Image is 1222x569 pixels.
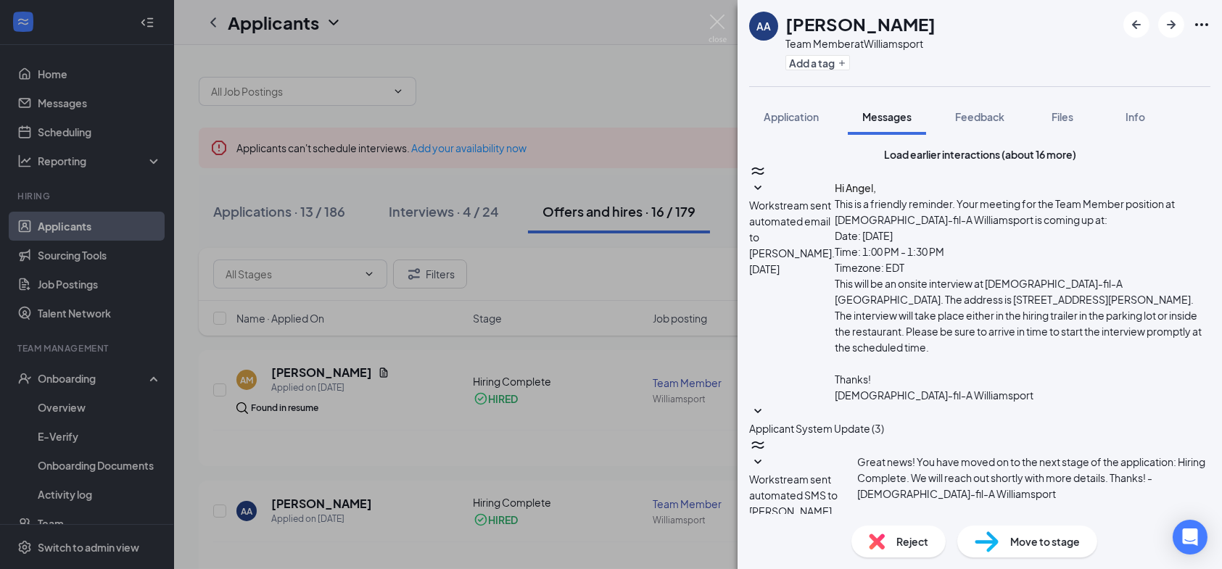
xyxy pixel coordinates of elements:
[1128,16,1145,33] svg: ArrowLeftNew
[785,55,850,70] button: PlusAdd a tag
[764,110,819,123] span: Application
[749,261,780,277] span: [DATE]
[835,180,1210,196] h4: Hi Angel,
[785,36,936,51] div: Team Member at Williamsport
[749,436,767,454] svg: WorkstreamLogo
[749,199,835,259] span: Workstream sent automated email to [PERSON_NAME].
[1173,520,1207,555] div: Open Intercom Messenger
[749,403,884,436] button: SmallChevronDownApplicant System Update (3)
[1123,12,1149,38] button: ArrowLeftNew
[857,455,1205,500] span: Great news! You have moved on to the next stage of the application: Hiring Complete. We will reac...
[785,12,936,36] h1: [PERSON_NAME]
[884,146,1076,162] button: Load earlier interactions (about 16 more)
[835,228,1210,244] p: Date: [DATE]
[1010,533,1080,549] span: Move to stage
[1163,16,1180,33] svg: ArrowRight
[1193,16,1210,33] svg: Ellipses
[835,371,1210,387] p: Thanks!
[749,422,884,435] span: Applicant System Update (3)
[896,533,928,549] span: Reject
[835,259,1210,275] p: Timezone: EDT
[749,454,767,471] svg: SmallChevronDown
[749,473,838,518] span: Workstream sent automated SMS to [PERSON_NAME].
[955,110,1004,123] span: Feedback
[835,275,1210,355] p: This will be an onsite interview at [DEMOGRAPHIC_DATA]-fil-A [GEOGRAPHIC_DATA]. The address is [S...
[838,59,846,67] svg: Plus
[1126,110,1145,123] span: Info
[835,244,1210,259] p: Time: 1:00 PM - 1:30 PM
[749,162,767,180] svg: WorkstreamLogo
[749,403,767,420] svg: SmallChevronDown
[1158,12,1184,38] button: ArrowRight
[835,387,1210,403] p: [DEMOGRAPHIC_DATA]-fil-A Williamsport
[1052,110,1073,123] span: Files
[756,19,771,33] div: AA
[835,196,1210,228] p: This is a friendly reminder. Your meeting for the Team Member position at [DEMOGRAPHIC_DATA]-fil-...
[749,180,767,197] svg: SmallChevronDown
[862,110,912,123] span: Messages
